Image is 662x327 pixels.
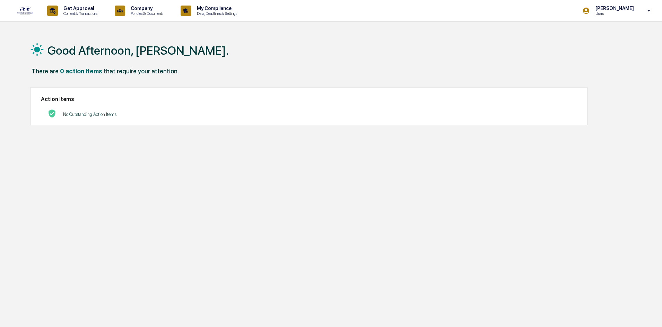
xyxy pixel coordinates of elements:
h1: Good Afternoon, [PERSON_NAME]. [47,44,229,57]
img: No Actions logo [48,109,56,118]
div: There are [32,67,59,75]
p: My Compliance [191,6,241,11]
p: Get Approval [58,6,101,11]
p: Users [590,11,637,16]
div: that require your attention. [104,67,179,75]
p: Company [125,6,167,11]
h2: Action Items [41,96,577,102]
p: Data, Deadlines & Settings [191,11,241,16]
p: [PERSON_NAME] [590,6,637,11]
p: No Outstanding Action Items [63,112,116,117]
p: Policies & Documents [125,11,167,16]
img: logo [17,6,33,15]
div: 0 action items [60,67,102,75]
p: Content & Transactions [58,11,101,16]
